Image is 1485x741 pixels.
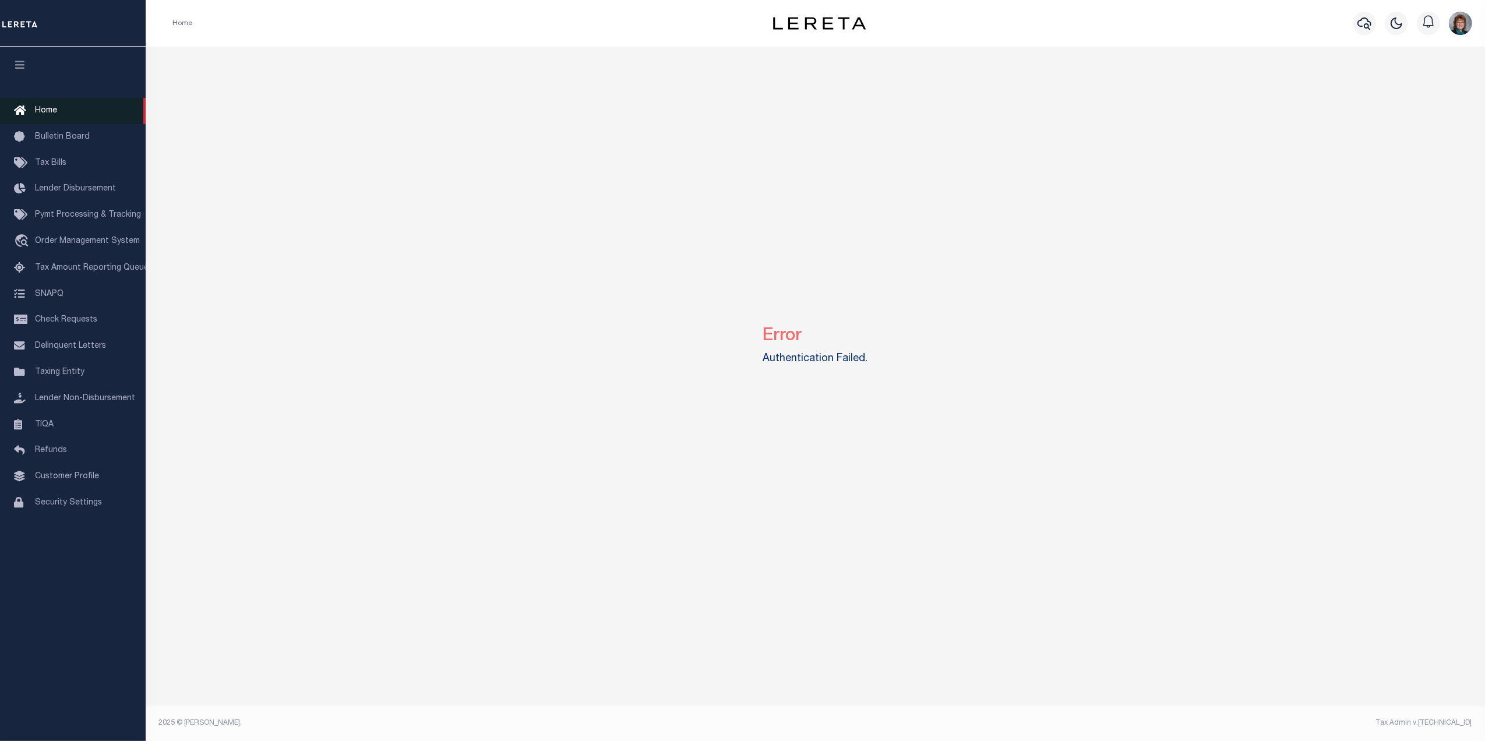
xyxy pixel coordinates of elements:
i: travel_explore [14,234,33,249]
span: Lender Non-Disbursement [35,394,135,403]
span: Lender Disbursement [35,185,116,193]
span: Security Settings [35,499,102,507]
span: Delinquent Letters [35,342,106,350]
span: Customer Profile [35,472,99,481]
span: Pymt Processing & Tracking [35,211,141,219]
span: Taxing Entity [35,368,84,376]
span: Order Management System [35,237,140,245]
span: Tax Bills [35,159,66,167]
h2: Error [763,317,868,347]
li: Home [172,18,192,29]
span: TIQA [35,420,54,428]
span: Tax Amount Reporting Queue [35,264,149,272]
label: Authentication Failed. [763,351,868,367]
span: Home [35,107,57,115]
span: Refunds [35,446,67,454]
img: logo-dark.svg [773,17,866,30]
span: Bulletin Board [35,133,90,141]
span: Check Requests [35,316,97,324]
span: SNAPQ [35,290,64,298]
